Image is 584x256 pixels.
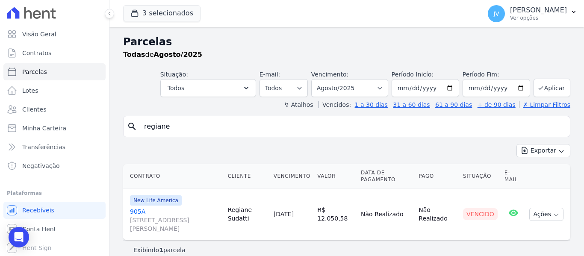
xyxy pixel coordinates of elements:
[260,71,280,78] label: E-mail:
[139,118,566,135] input: Buscar por nome do lote ou do cliente
[130,207,221,233] a: 905A[STREET_ADDRESS][PERSON_NAME]
[123,34,570,50] h2: Parcelas
[224,188,270,240] td: Regiane Sudatti
[22,68,47,76] span: Parcelas
[393,101,430,108] a: 31 a 60 dias
[516,144,570,157] button: Exportar
[3,120,106,137] a: Minha Carteira
[510,6,567,15] p: [PERSON_NAME]
[501,164,526,188] th: E-mail
[274,211,294,218] a: [DATE]
[3,82,106,99] a: Lotes
[9,227,29,247] div: Open Intercom Messenger
[355,101,388,108] a: 1 a 30 dias
[519,101,570,108] a: ✗ Limpar Filtros
[3,202,106,219] a: Recebíveis
[22,124,66,132] span: Minha Carteira
[7,188,102,198] div: Plataformas
[460,164,501,188] th: Situação
[160,79,256,97] button: Todos
[224,164,270,188] th: Cliente
[510,15,567,21] p: Ver opções
[415,188,460,240] td: Não Realizado
[3,26,106,43] a: Visão Geral
[3,101,106,118] a: Clientes
[314,188,357,240] td: R$ 12.050,58
[22,206,54,215] span: Recebíveis
[3,221,106,238] a: Conta Hent
[493,11,499,17] span: JV
[3,157,106,174] a: Negativação
[22,30,56,38] span: Visão Geral
[314,164,357,188] th: Valor
[168,83,184,93] span: Todos
[3,63,106,80] a: Parcelas
[127,121,137,132] i: search
[415,164,460,188] th: Pago
[130,216,221,233] span: [STREET_ADDRESS][PERSON_NAME]
[123,5,201,21] button: 3 selecionados
[22,86,38,95] span: Lotes
[284,101,313,108] label: ↯ Atalhos
[22,162,60,170] span: Negativação
[123,164,224,188] th: Contrato
[22,105,46,114] span: Clientes
[133,246,186,254] p: Exibindo parcela
[463,70,530,79] label: Período Fim:
[130,195,182,206] span: New Life America
[123,50,145,59] strong: Todas
[311,71,348,78] label: Vencimento:
[392,71,434,78] label: Período Inicío:
[529,208,563,221] button: Ações
[22,143,65,151] span: Transferências
[357,188,415,240] td: Não Realizado
[357,164,415,188] th: Data de Pagamento
[3,44,106,62] a: Contratos
[160,71,188,78] label: Situação:
[159,247,163,253] b: 1
[154,50,202,59] strong: Agosto/2025
[463,208,498,220] div: Vencido
[319,101,351,108] label: Vencidos:
[534,79,570,97] button: Aplicar
[3,138,106,156] a: Transferências
[478,101,516,108] a: + de 90 dias
[270,164,314,188] th: Vencimento
[481,2,584,26] button: JV [PERSON_NAME] Ver opções
[123,50,202,60] p: de
[22,49,51,57] span: Contratos
[22,225,56,233] span: Conta Hent
[435,101,472,108] a: 61 a 90 dias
